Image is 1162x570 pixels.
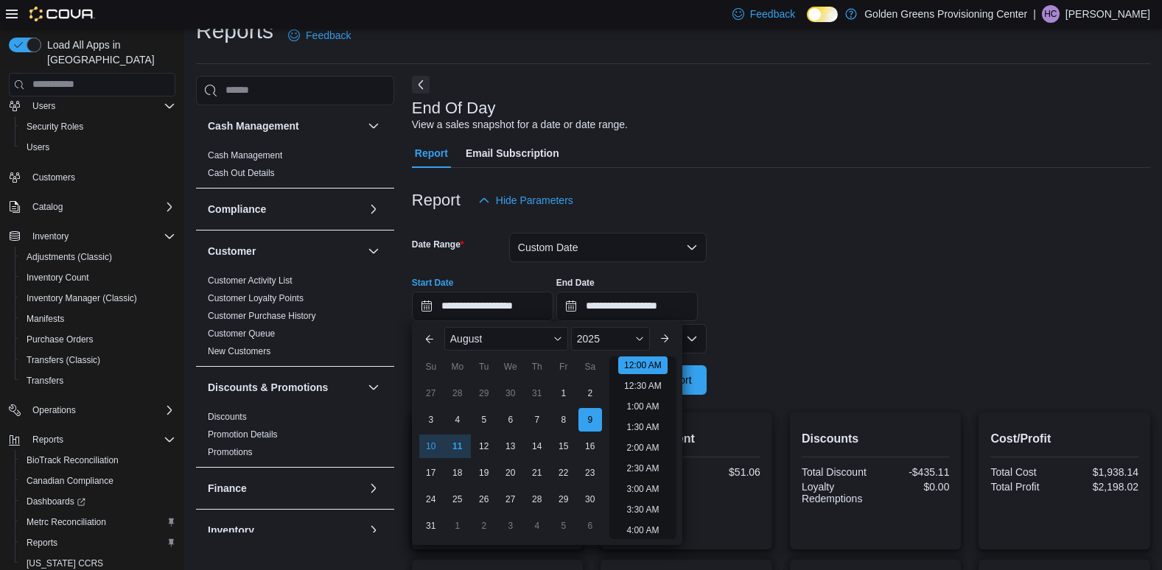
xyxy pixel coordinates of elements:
[525,355,549,379] div: Th
[21,248,118,266] a: Adjustments (Classic)
[552,434,575,458] div: day-15
[27,431,175,448] span: Reports
[578,381,602,405] div: day-2
[29,7,95,21] img: Cova
[472,434,496,458] div: day-12
[412,239,464,250] label: Date Range
[472,381,496,405] div: day-29
[208,481,362,496] button: Finance
[27,97,175,115] span: Users
[27,334,94,345] span: Purchase Orders
[208,345,270,357] span: New Customers
[27,228,175,245] span: Inventory
[1065,5,1150,23] p: [PERSON_NAME]
[27,272,89,284] span: Inventory Count
[27,454,119,466] span: BioTrack Reconciliation
[446,381,469,405] div: day-28
[878,466,949,478] div: -$435.11
[878,481,949,493] div: $0.00
[472,488,496,511] div: day-26
[3,429,181,450] button: Reports
[208,429,278,440] a: Promotion Details
[21,310,175,328] span: Manifests
[419,381,443,405] div: day-27
[21,289,175,307] span: Inventory Manager (Classic)
[419,434,443,458] div: day-10
[27,141,49,153] span: Users
[472,514,496,538] div: day-2
[525,408,549,432] div: day-7
[21,118,175,136] span: Security Roles
[21,310,70,328] a: Manifests
[15,247,181,267] button: Adjustments (Classic)
[27,401,82,419] button: Operations
[412,292,553,321] input: Press the down key to enter a popover containing a calendar. Press the escape key to close the po...
[208,481,247,496] h3: Finance
[612,430,760,448] h2: Average Spent
[15,512,181,532] button: Metrc Reconciliation
[444,327,568,351] div: Button. Open the month selector. August is currently selected.
[412,76,430,94] button: Next
[21,451,125,469] a: BioTrack Reconciliation
[472,355,496,379] div: Tu
[27,292,137,304] span: Inventory Manager (Classic)
[208,447,253,457] a: Promotions
[208,523,254,538] h3: Inventory
[27,251,112,263] span: Adjustments (Classic)
[21,118,89,136] a: Security Roles
[21,493,175,510] span: Dashboards
[27,313,64,325] span: Manifests
[208,119,362,133] button: Cash Management
[21,372,69,390] a: Transfers
[21,138,175,156] span: Users
[499,381,522,405] div: day-30
[32,404,76,416] span: Operations
[27,168,175,186] span: Customers
[21,351,106,369] a: Transfers (Classic)
[32,201,63,213] span: Catalog
[525,514,549,538] div: day-4
[1068,466,1138,478] div: $1,938.14
[446,408,469,432] div: day-4
[618,356,668,374] li: 12:00 AM
[27,431,69,448] button: Reports
[208,168,275,178] a: Cash Out Details
[446,461,469,485] div: day-18
[27,375,63,387] span: Transfers
[208,380,328,395] h3: Discounts & Promotions
[3,197,181,217] button: Catalog
[21,138,55,156] a: Users
[15,532,181,553] button: Reports
[418,380,603,539] div: August, 2025
[27,228,74,245] button: Inventory
[552,355,575,379] div: Fr
[365,200,382,218] button: Compliance
[21,493,91,510] a: Dashboards
[990,430,1138,448] h2: Cost/Profit
[653,327,676,351] button: Next month
[32,434,63,446] span: Reports
[15,350,181,370] button: Transfers (Classic)
[419,514,443,538] div: day-31
[27,516,106,528] span: Metrc Reconciliation
[208,293,304,303] a: Customer Loyalty Points
[208,244,362,258] button: Customer
[620,398,665,415] li: 1:00 AM
[571,327,650,351] div: Button. Open the year selector. 2025 is currently selected.
[41,38,175,67] span: Load All Apps in [GEOGRAPHIC_DATA]
[15,450,181,471] button: BioTrack Reconciliation
[618,377,668,395] li: 12:30 AM
[552,408,575,432] div: day-8
[578,408,602,432] div: day-9
[807,7,838,22] input: Dark Mode
[196,16,273,46] h1: Reports
[21,513,175,531] span: Metrc Reconciliation
[446,514,469,538] div: day-1
[27,354,100,366] span: Transfers (Classic)
[21,289,143,307] a: Inventory Manager (Classic)
[472,461,496,485] div: day-19
[196,272,394,366] div: Customer
[208,446,253,458] span: Promotions
[864,5,1027,23] p: Golden Greens Provisioning Center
